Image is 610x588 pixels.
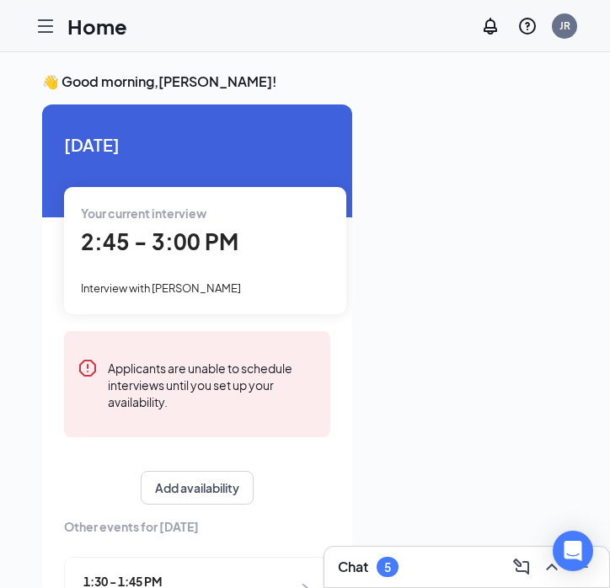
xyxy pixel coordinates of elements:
[538,553,565,580] button: ChevronUp
[64,517,330,536] span: Other events for [DATE]
[64,131,330,158] span: [DATE]
[35,16,56,36] svg: Hamburger
[508,553,535,580] button: ComposeMessage
[480,16,500,36] svg: Notifications
[78,358,98,378] svg: Error
[511,557,532,577] svg: ComposeMessage
[553,531,593,571] div: Open Intercom Messenger
[517,16,538,36] svg: QuestionInfo
[542,557,562,577] svg: ChevronUp
[338,558,368,576] h3: Chat
[559,19,570,33] div: JR
[81,281,241,295] span: Interview with [PERSON_NAME]
[81,206,206,221] span: Your current interview
[81,227,238,255] span: 2:45 - 3:00 PM
[42,72,568,91] h3: 👋 Good morning, [PERSON_NAME] !
[67,12,127,40] h1: Home
[141,471,254,505] button: Add availability
[108,358,317,410] div: Applicants are unable to schedule interviews until you set up your availability.
[384,560,391,575] div: 5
